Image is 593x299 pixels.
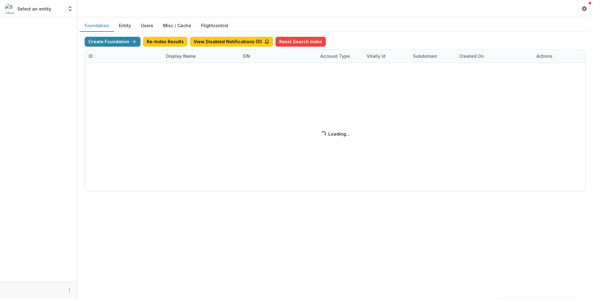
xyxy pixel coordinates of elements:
button: Foundation [80,20,114,32]
button: Misc / Cache [158,20,196,32]
button: More [66,287,73,294]
a: Flightcontrol [201,22,228,29]
p: Select an entity [17,6,51,12]
button: Users [136,20,158,32]
img: Select an entity [5,4,15,14]
button: Get Help [578,2,591,15]
button: Open entity switcher [66,2,74,15]
button: Entity [114,20,136,32]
